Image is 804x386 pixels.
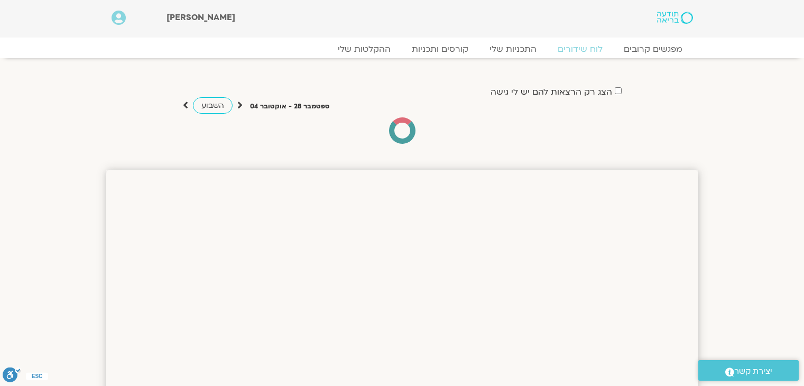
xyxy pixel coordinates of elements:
[250,101,329,112] p: ספטמבר 28 - אוקטובר 04
[547,44,613,54] a: לוח שידורים
[167,12,235,23] span: [PERSON_NAME]
[479,44,547,54] a: התכניות שלי
[401,44,479,54] a: קורסים ותכניות
[327,44,401,54] a: ההקלטות שלי
[201,100,224,111] span: השבוע
[491,87,612,97] label: הצג רק הרצאות להם יש לי גישה
[613,44,693,54] a: מפגשים קרובים
[112,44,693,54] nav: Menu
[734,364,772,379] span: יצירת קשר
[193,97,233,114] a: השבוע
[698,360,799,381] a: יצירת קשר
